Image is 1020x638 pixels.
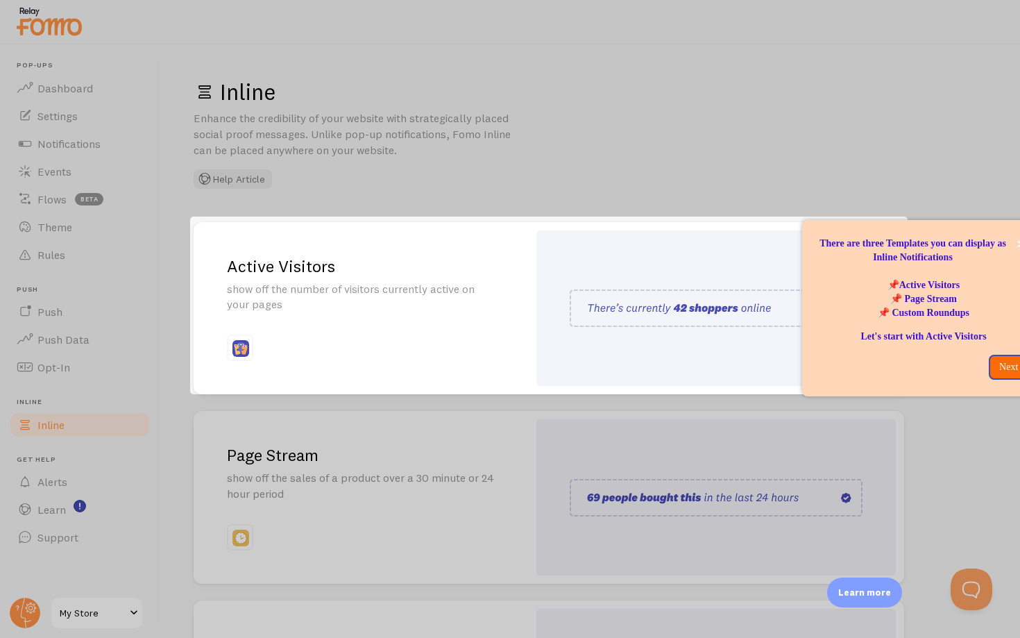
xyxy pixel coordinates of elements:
div: Learn more [827,578,902,607]
h2: Active Visitors [227,255,495,277]
p: Next [997,360,1020,374]
img: pageviews.svg [570,289,862,327]
img: fomo_icons_pageviews.svg [232,340,249,357]
p: Learn more [838,586,891,599]
p: show off the number of visitors currently active on your pages [227,281,495,313]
